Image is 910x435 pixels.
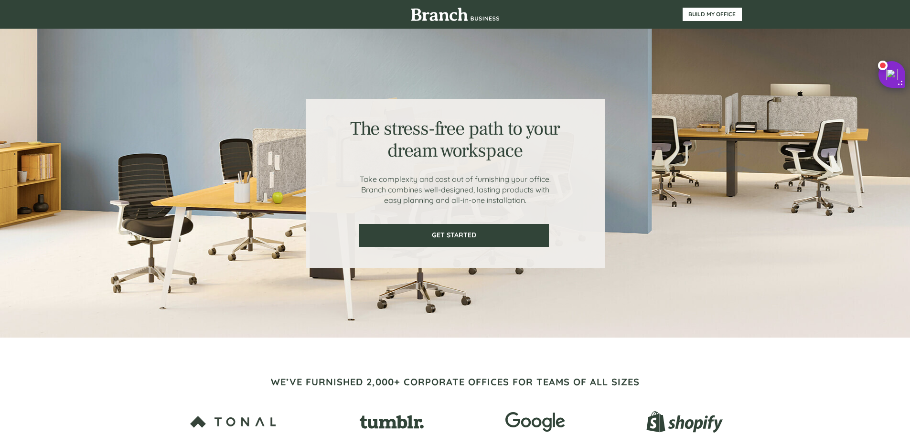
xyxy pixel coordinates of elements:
span: WE’VE FURNISHED 2,000+ CORPORATE OFFICES FOR TEAMS OF ALL SIZES [271,376,640,388]
span: GET STARTED [360,231,548,239]
a: BUILD MY OFFICE [683,8,742,21]
a: GET STARTED [359,224,549,247]
span: BUILD MY OFFICE [683,11,742,18]
span: Take complexity and cost out of furnishing your office. Branch combines well-designed, lasting pr... [360,174,551,205]
span: The stress-free path to your dream workspace [350,117,560,163]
